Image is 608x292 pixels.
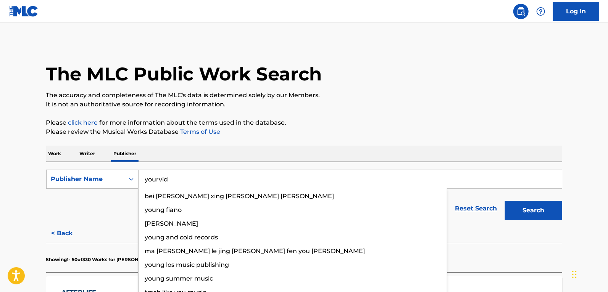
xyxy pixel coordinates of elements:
iframe: Chat Widget [570,255,608,292]
span: [PERSON_NAME] [145,220,198,227]
span: young summer music [145,275,213,282]
p: Showing 1 - 50 of 330 Works for [PERSON_NAME] [46,256,157,263]
span: ma [PERSON_NAME] le jing [PERSON_NAME] fen you [PERSON_NAME] [145,247,365,255]
p: Writer [77,146,98,162]
p: Publisher [111,146,139,162]
div: Help [533,4,548,19]
img: MLC Logo [9,6,39,17]
form: Search Form [46,170,562,224]
button: Search [505,201,562,220]
p: Please for more information about the terms used in the database. [46,118,562,127]
a: click here [68,119,98,126]
a: Reset Search [452,200,501,217]
a: Terms of Use [179,128,221,135]
button: < Back [46,224,92,243]
p: The accuracy and completeness of The MLC's data is determined solely by our Members. [46,91,562,100]
p: Please review the Musical Works Database [46,127,562,136]
p: It is not an authoritative source for recording information. [46,100,562,109]
a: Public Search [513,4,529,19]
span: young los music publishing [145,261,229,268]
span: young and cold records [145,234,218,241]
div: Publisher Name [51,175,120,184]
h1: The MLC Public Work Search [46,63,322,85]
a: Log In [553,2,599,21]
div: Drag [572,263,577,286]
p: Work [46,146,64,162]
img: help [536,7,545,16]
span: bei [PERSON_NAME] xing [PERSON_NAME] [PERSON_NAME] [145,193,334,200]
span: young fiano [145,206,182,213]
img: search [516,7,526,16]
